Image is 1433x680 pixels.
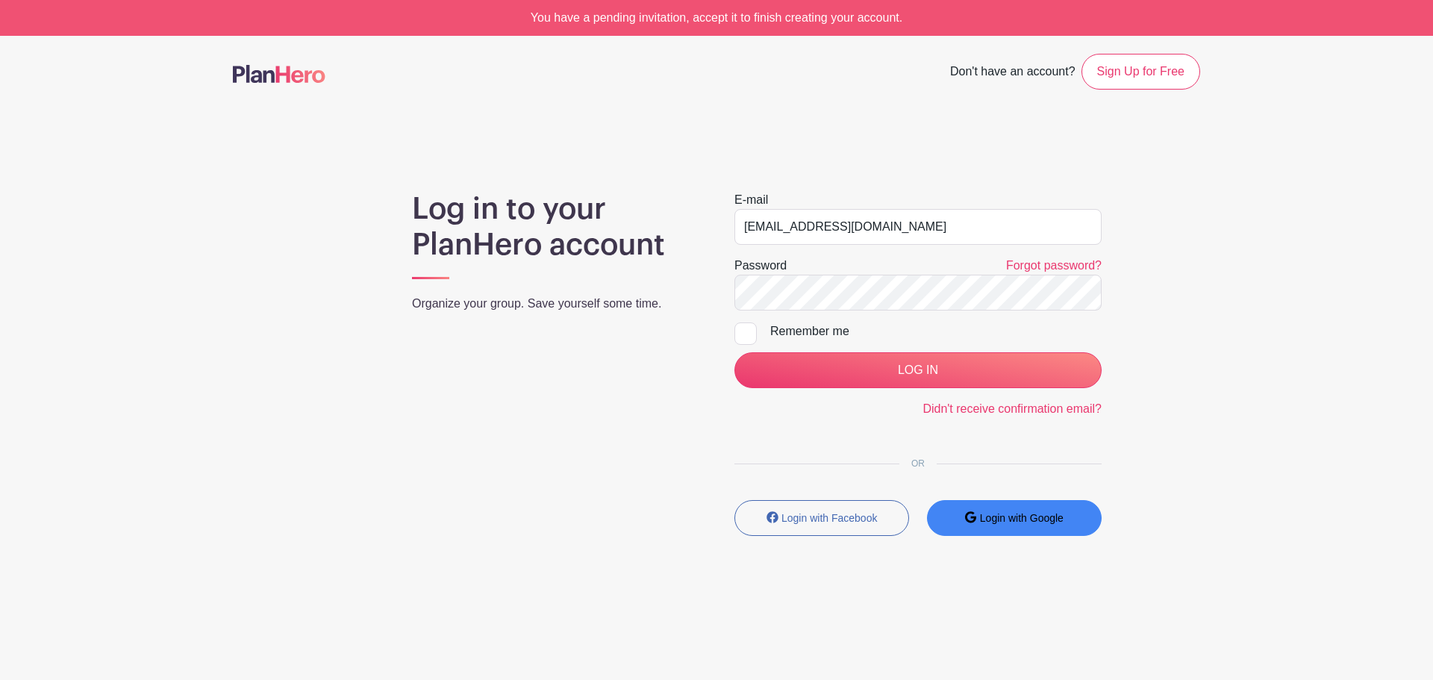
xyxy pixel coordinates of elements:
small: Login with Google [980,512,1064,524]
div: Remember me [770,322,1102,340]
input: LOG IN [734,352,1102,388]
label: Password [734,257,787,275]
button: Login with Facebook [734,500,909,536]
small: Login with Facebook [781,512,877,524]
label: E-mail [734,191,768,209]
a: Forgot password? [1006,259,1102,272]
p: Organize your group. Save yourself some time. [412,295,699,313]
a: Didn't receive confirmation email? [922,402,1102,415]
span: OR [899,458,937,469]
input: e.g. julie@eventco.com [734,209,1102,245]
a: Sign Up for Free [1081,54,1200,90]
img: logo-507f7623f17ff9eddc593b1ce0a138ce2505c220e1c5a4e2b4648c50719b7d32.svg [233,65,325,83]
span: Don't have an account? [950,57,1075,90]
h1: Log in to your PlanHero account [412,191,699,263]
button: Login with Google [927,500,1102,536]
